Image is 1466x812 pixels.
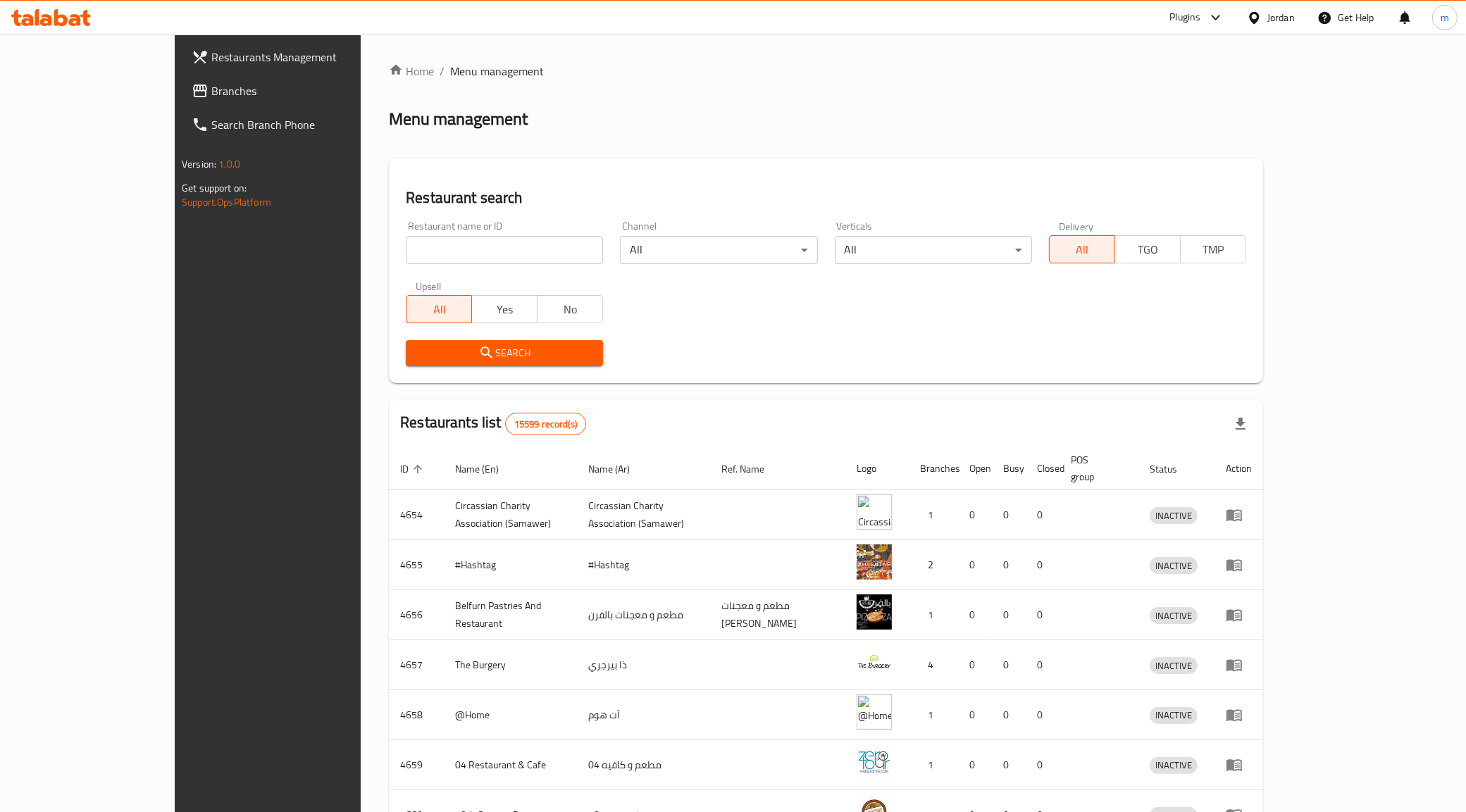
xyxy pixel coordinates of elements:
div: Jordan [1267,10,1295,25]
th: Branches [909,447,958,490]
input: Search for restaurant name or ID.. [406,236,603,264]
a: Restaurants Management [180,40,420,74]
td: #Hashtag [577,540,710,590]
span: No [543,299,597,320]
a: Branches [180,74,420,108]
td: آت هوم [577,690,710,740]
td: 0 [958,640,992,690]
span: ID [400,461,427,477]
span: TGO [1121,239,1175,260]
span: m [1441,10,1449,25]
td: مطعم و معجنات بالفرن [577,590,710,640]
div: Menu [1226,756,1252,773]
div: Plugins [1169,9,1200,26]
label: Delivery [1059,221,1094,231]
td: 1 [909,690,958,740]
img: #Hashtag [857,544,892,580]
td: @Home [444,690,577,740]
span: INACTIVE [1150,757,1198,773]
div: Menu [1226,706,1252,723]
div: Menu [1226,556,1252,573]
th: Closed [1026,447,1060,490]
span: INACTIVE [1150,508,1198,524]
img: The Burgery [857,644,892,680]
td: 0 [992,590,1026,640]
span: Ref. Name [721,461,783,477]
label: Upsell [416,281,442,291]
span: Name (En) [455,461,517,477]
td: 0 [992,690,1026,740]
td: 0 [1026,640,1060,690]
div: INACTIVE [1150,657,1198,674]
li: / [440,63,445,80]
img: 04 Restaurant & Cafe [857,744,892,780]
td: 4 [909,640,958,690]
td: ​Circassian ​Charity ​Association​ (Samawer) [444,490,577,540]
td: 1 [909,490,958,540]
span: Status [1150,461,1195,477]
td: 2 [909,540,958,590]
span: Version: [182,155,216,173]
span: 15599 record(s) [506,418,585,431]
td: 0 [1026,690,1060,740]
th: Busy [992,447,1026,490]
span: INACTIVE [1150,658,1198,674]
img: ​Circassian ​Charity ​Association​ (Samawer) [857,494,892,530]
button: Search [406,340,603,366]
span: Menu management [450,63,544,80]
td: 0 [1026,540,1060,590]
span: Yes [478,299,532,320]
td: 0 [992,490,1026,540]
span: Search Branch Phone [211,116,409,133]
span: All [1055,239,1110,260]
h2: Menu management [389,108,528,130]
td: 04 Restaurant & Cafe [444,740,577,790]
button: All [406,295,472,323]
td: ​Circassian ​Charity ​Association​ (Samawer) [577,490,710,540]
span: Search [417,344,592,362]
span: Restaurants Management [211,49,409,65]
button: TMP [1180,235,1246,263]
span: TMP [1186,239,1241,260]
span: 1.0.0 [218,155,240,173]
span: INACTIVE [1150,608,1198,624]
td: 0 [1026,590,1060,640]
button: Yes [471,295,538,323]
td: 0 [958,490,992,540]
td: 0 [958,540,992,590]
span: INACTIVE [1150,558,1198,574]
h2: Restaurants list [400,412,586,435]
td: ذا بيرجري [577,640,710,690]
span: Branches [211,82,409,99]
th: Action [1215,447,1263,490]
td: 1 [909,590,958,640]
td: 0 [958,740,992,790]
span: Name (Ar) [588,461,648,477]
div: INACTIVE [1150,507,1198,524]
div: Export file [1224,407,1257,441]
td: 0 [958,590,992,640]
td: 0 [1026,740,1060,790]
th: Open [958,447,992,490]
span: INACTIVE [1150,707,1198,723]
td: The Burgery [444,640,577,690]
div: Total records count [505,413,586,435]
img: Belfurn Pastries And Restaurant [857,594,892,630]
td: 0 [992,540,1026,590]
td: 0 [1026,490,1060,540]
span: All [412,299,466,320]
td: #Hashtag [444,540,577,590]
a: Support.OpsPlatform [182,193,271,211]
button: TGO [1114,235,1181,263]
div: Menu [1226,656,1252,673]
div: INACTIVE [1150,557,1198,574]
a: Search Branch Phone [180,108,420,142]
div: Menu [1226,506,1252,523]
th: Logo [845,447,909,490]
div: All [620,236,817,264]
div: All [835,236,1032,264]
span: POS group [1071,451,1122,485]
td: مطعم و معجنات [PERSON_NAME] [710,590,845,640]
